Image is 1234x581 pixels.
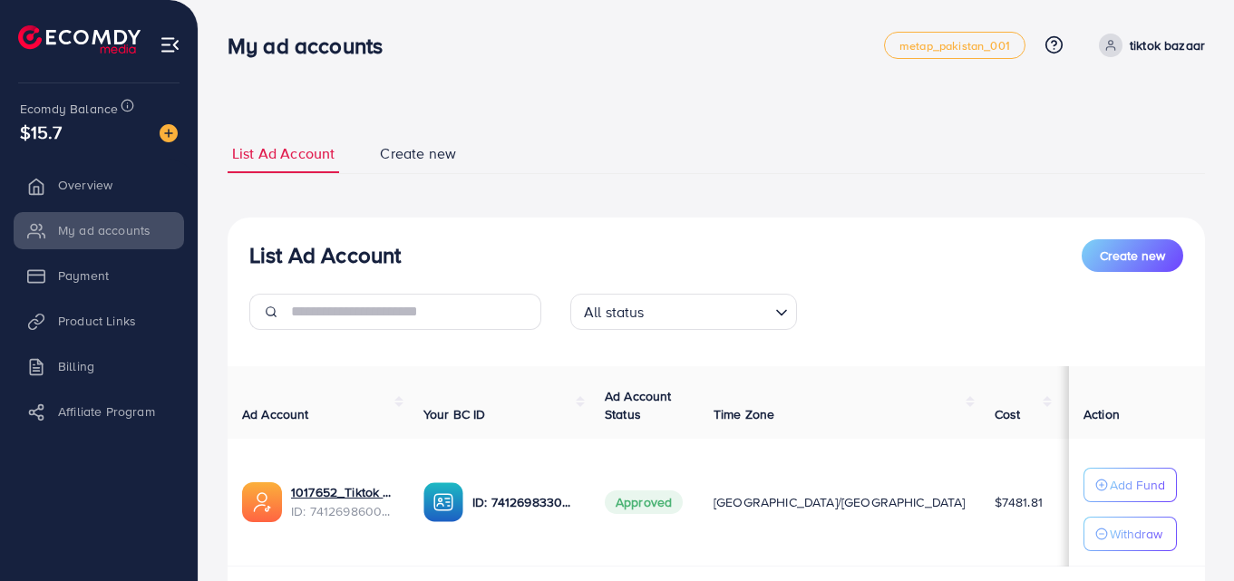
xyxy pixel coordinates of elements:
span: Action [1083,405,1120,423]
span: [GEOGRAPHIC_DATA]/[GEOGRAPHIC_DATA] [714,493,966,511]
p: Add Fund [1110,474,1165,496]
span: Ecomdy Balance [20,100,118,118]
h3: My ad accounts [228,33,397,59]
span: $15.7 [20,119,62,145]
span: List Ad Account [232,143,335,164]
span: ID: 7412698600939225105 [291,502,394,520]
input: Search for option [650,295,768,325]
img: ic-ads-acc.e4c84228.svg [242,482,282,522]
span: Your BC ID [423,405,486,423]
span: Time Zone [714,405,774,423]
button: Create new [1082,239,1183,272]
h3: List Ad Account [249,242,401,268]
a: tiktok bazaar [1092,34,1205,57]
span: Create new [1100,247,1165,265]
p: ID: 7412698330607894529 [472,491,576,513]
img: image [160,124,178,142]
a: 1017652_Tiktok bazar_1725903399160 [291,483,394,501]
span: metap_pakistan_001 [899,40,1010,52]
button: Withdraw [1083,517,1177,551]
p: Withdraw [1110,523,1162,545]
p: tiktok bazaar [1130,34,1205,56]
span: Ad Account [242,405,309,423]
span: All status [580,299,648,325]
span: $7481.81 [995,493,1043,511]
img: ic-ba-acc.ded83a64.svg [423,482,463,522]
a: metap_pakistan_001 [884,32,1025,59]
span: Approved [605,490,683,514]
div: <span class='underline'>1017652_Tiktok bazar_1725903399160</span></br>7412698600939225105 [291,483,394,520]
span: Ad Account Status [605,387,672,423]
button: Add Fund [1083,468,1177,502]
img: logo [18,25,141,53]
span: Cost [995,405,1021,423]
img: menu [160,34,180,55]
div: Search for option [570,294,797,330]
span: Create new [380,143,456,164]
